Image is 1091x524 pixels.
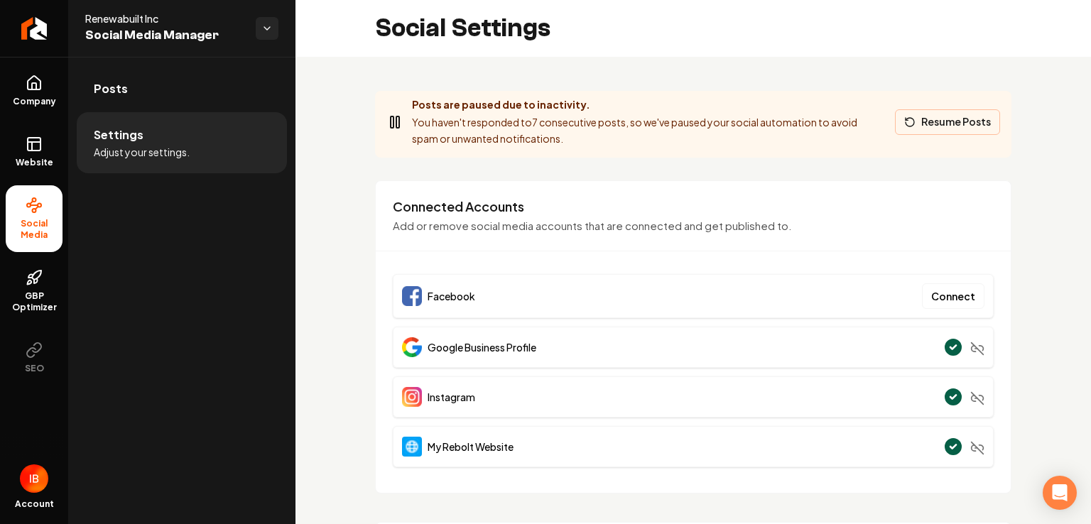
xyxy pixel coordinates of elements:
[20,464,48,493] img: Iain Bence
[393,218,994,234] p: Add or remove social media accounts that are connected and get published to.
[428,390,475,404] span: Instagram
[412,98,590,111] strong: Posts are paused due to inactivity.
[6,258,63,324] a: GBP Optimizer
[6,330,63,386] button: SEO
[428,340,536,354] span: Google Business Profile
[895,109,1000,135] button: Resume Posts
[428,440,514,454] span: My Rebolt Website
[10,157,59,168] span: Website
[94,80,128,97] span: Posts
[77,66,287,111] a: Posts
[1043,476,1077,510] div: Open Intercom Messenger
[375,14,550,43] h2: Social Settings
[6,63,63,119] a: Company
[6,290,63,313] span: GBP Optimizer
[85,26,244,45] span: Social Media Manager
[19,363,50,374] span: SEO
[94,126,143,143] span: Settings
[393,198,994,215] h3: Connected Accounts
[94,145,190,159] span: Adjust your settings.
[402,337,422,357] img: Google
[922,283,984,309] button: Connect
[20,464,48,493] button: Open user button
[7,96,62,107] span: Company
[412,114,884,147] p: You haven't responded to 7 consecutive posts, so we've paused your social automation to avoid spa...
[6,218,63,241] span: Social Media
[6,124,63,180] a: Website
[21,17,48,40] img: Rebolt Logo
[402,437,422,457] img: Website
[402,387,422,407] img: Instagram
[428,289,475,303] span: Facebook
[85,11,244,26] span: Renewabuilt Inc
[15,498,54,510] span: Account
[402,286,422,306] img: Facebook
